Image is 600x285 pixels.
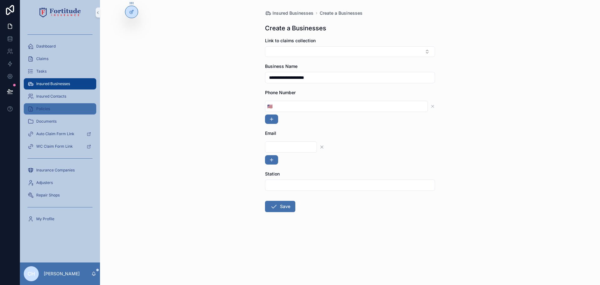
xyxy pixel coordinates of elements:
span: Station [265,171,280,176]
span: Insured Businesses [36,81,70,86]
span: Documents [36,119,57,124]
span: Link to claims collection [265,38,316,43]
a: Insured Businesses [265,10,313,16]
div: scrollable content [20,25,100,233]
a: Dashboard [24,41,96,52]
button: Save [265,201,295,212]
span: Phone Number [265,90,296,95]
a: My Profile [24,213,96,225]
span: Adjusters [36,180,53,185]
span: Tasks [36,69,47,74]
span: Dashboard [36,44,56,49]
span: Insured Businesses [272,10,313,16]
span: Repair Shops [36,193,60,198]
a: Insured Contacts [24,91,96,102]
h1: Create a Businesses [265,24,326,33]
a: Documents [24,116,96,127]
button: Select Button [265,46,435,57]
a: Auto Claim Form Link [24,128,96,140]
a: Tasks [24,66,96,77]
button: Select Button [265,101,274,112]
span: Auto Claim Form Link [36,131,74,136]
a: Create a Businesses [320,10,362,16]
a: Policies [24,103,96,115]
span: Insured Contacts [36,94,66,99]
span: Insurance Companies [36,168,75,173]
span: My Profile [36,216,54,221]
span: CH [27,270,35,277]
a: Claims [24,53,96,64]
a: Repair Shops [24,190,96,201]
span: Policies [36,106,50,111]
p: [PERSON_NAME] [44,271,80,277]
span: Claims [36,56,48,61]
span: 🇺🇸 [267,103,272,109]
span: Business Name [265,64,297,69]
span: Email [265,130,276,136]
span: WC Claim Form Link [36,144,73,149]
a: Adjusters [24,177,96,188]
a: WC Claim Form Link [24,141,96,152]
a: Insurance Companies [24,165,96,176]
a: Insured Businesses [24,78,96,89]
img: App logo [39,8,81,18]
